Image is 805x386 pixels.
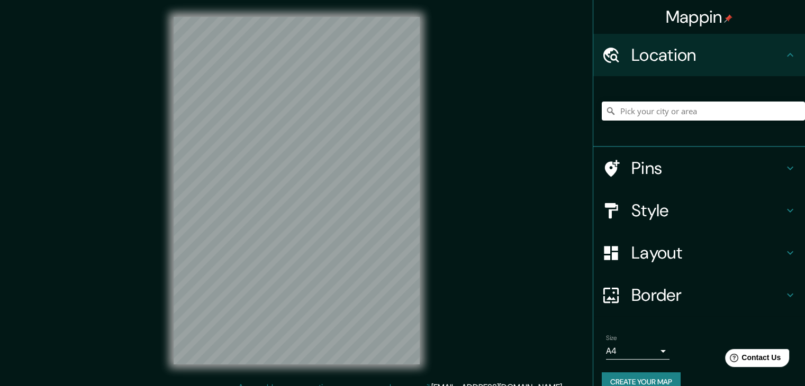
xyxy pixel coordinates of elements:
div: Layout [593,232,805,274]
div: Location [593,34,805,76]
iframe: Help widget launcher [711,345,793,374]
h4: Pins [631,158,784,179]
h4: Mappin [666,6,733,27]
input: Pick your city or area [602,102,805,121]
h4: Border [631,284,784,306]
div: Pins [593,147,805,189]
div: A4 [606,343,670,360]
div: Style [593,189,805,232]
h4: Location [631,44,784,66]
h4: Style [631,200,784,221]
label: Size [606,334,617,343]
canvas: Map [174,17,420,364]
div: Border [593,274,805,316]
h4: Layout [631,242,784,263]
img: pin-icon.png [724,14,732,23]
